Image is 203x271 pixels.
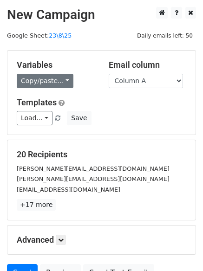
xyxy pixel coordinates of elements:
h2: New Campaign [7,7,196,23]
small: [EMAIL_ADDRESS][DOMAIN_NAME] [17,186,120,193]
h5: Variables [17,60,95,70]
span: Daily emails left: 50 [134,31,196,41]
a: Daily emails left: 50 [134,32,196,39]
h5: Advanced [17,235,186,245]
a: Copy/paste... [17,74,73,88]
small: Google Sheet: [7,32,72,39]
small: [PERSON_NAME][EMAIL_ADDRESS][DOMAIN_NAME] [17,165,170,172]
a: Load... [17,111,52,125]
button: Save [67,111,91,125]
iframe: Chat Widget [157,226,203,271]
small: [PERSON_NAME][EMAIL_ADDRESS][DOMAIN_NAME] [17,175,170,182]
h5: 20 Recipients [17,149,186,160]
a: 23\8\25 [49,32,72,39]
a: Templates [17,97,57,107]
a: +17 more [17,199,56,211]
h5: Email column [109,60,187,70]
